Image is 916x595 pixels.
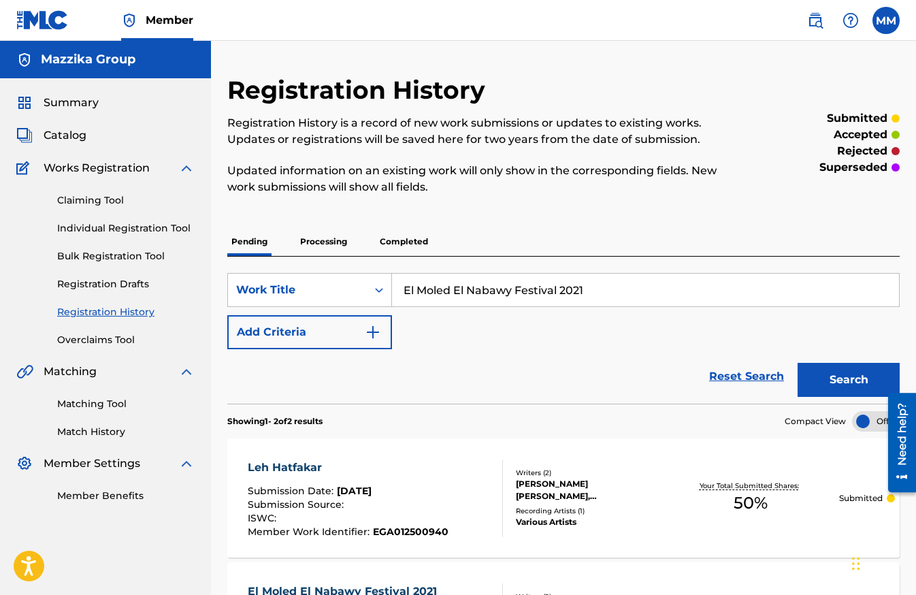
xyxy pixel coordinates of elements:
[516,478,663,502] div: [PERSON_NAME] [PERSON_NAME], [PERSON_NAME] [PERSON_NAME]
[376,227,432,256] p: Completed
[44,127,86,144] span: Catalog
[837,143,887,159] p: rejected
[365,324,381,340] img: 9d2ae6d4665cec9f34b9.svg
[227,273,900,404] form: Search Form
[16,160,34,176] img: Works Registration
[843,12,859,29] img: help
[248,526,373,538] span: Member Work Identifier :
[57,193,195,208] a: Claiming Tool
[16,127,33,144] img: Catalog
[178,160,195,176] img: expand
[802,7,829,34] a: Public Search
[700,481,802,491] p: Your Total Submitted Shares:
[227,227,272,256] p: Pending
[16,455,33,472] img: Member Settings
[57,305,195,319] a: Registration History
[227,163,745,195] p: Updated information on an existing work will only show in the corresponding fields. New work subm...
[807,12,823,29] img: search
[837,7,864,34] div: Help
[16,10,69,30] img: MLC Logo
[57,425,195,439] a: Match History
[819,159,887,176] p: superseded
[227,75,492,106] h2: Registration History
[57,277,195,291] a: Registration Drafts
[296,227,351,256] p: Processing
[248,512,280,524] span: ISWC :
[41,52,135,67] h5: Mazzika Group
[248,485,337,497] span: Submission Date :
[248,498,347,511] span: Submission Source :
[146,12,193,28] span: Member
[44,160,150,176] span: Works Registration
[248,460,448,476] div: Leh Hatfakar
[236,282,359,298] div: Work Title
[57,489,195,503] a: Member Benefits
[178,364,195,380] img: expand
[44,364,97,380] span: Matching
[227,438,900,558] a: Leh HatfakarSubmission Date:[DATE]Submission Source:ISWC:Member Work Identifier:EGA012500940Write...
[57,249,195,263] a: Bulk Registration Tool
[57,333,195,347] a: Overclaims Tool
[16,95,33,111] img: Summary
[516,516,663,528] div: Various Artists
[785,415,846,428] span: Compact View
[121,12,137,29] img: Top Rightsholder
[16,95,99,111] a: SummarySummary
[227,315,392,349] button: Add Criteria
[227,415,323,428] p: Showing 1 - 2 of 2 results
[44,455,140,472] span: Member Settings
[734,491,768,515] span: 50 %
[839,492,883,504] p: Submitted
[834,127,887,143] p: accepted
[16,127,86,144] a: CatalogCatalog
[848,530,916,595] iframe: Chat Widget
[337,485,372,497] span: [DATE]
[373,526,448,538] span: EGA012500940
[827,110,887,127] p: submitted
[57,397,195,411] a: Matching Tool
[16,364,33,380] img: Matching
[798,363,900,397] button: Search
[852,543,860,584] div: Drag
[516,468,663,478] div: Writers ( 2 )
[878,388,916,498] iframe: Resource Center
[57,221,195,236] a: Individual Registration Tool
[872,7,900,34] div: User Menu
[227,115,745,148] p: Registration History is a record of new work submissions or updates to existing works. Updates or...
[178,455,195,472] img: expand
[16,52,33,68] img: Accounts
[702,361,791,391] a: Reset Search
[44,95,99,111] span: Summary
[516,506,663,516] div: Recording Artists ( 1 )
